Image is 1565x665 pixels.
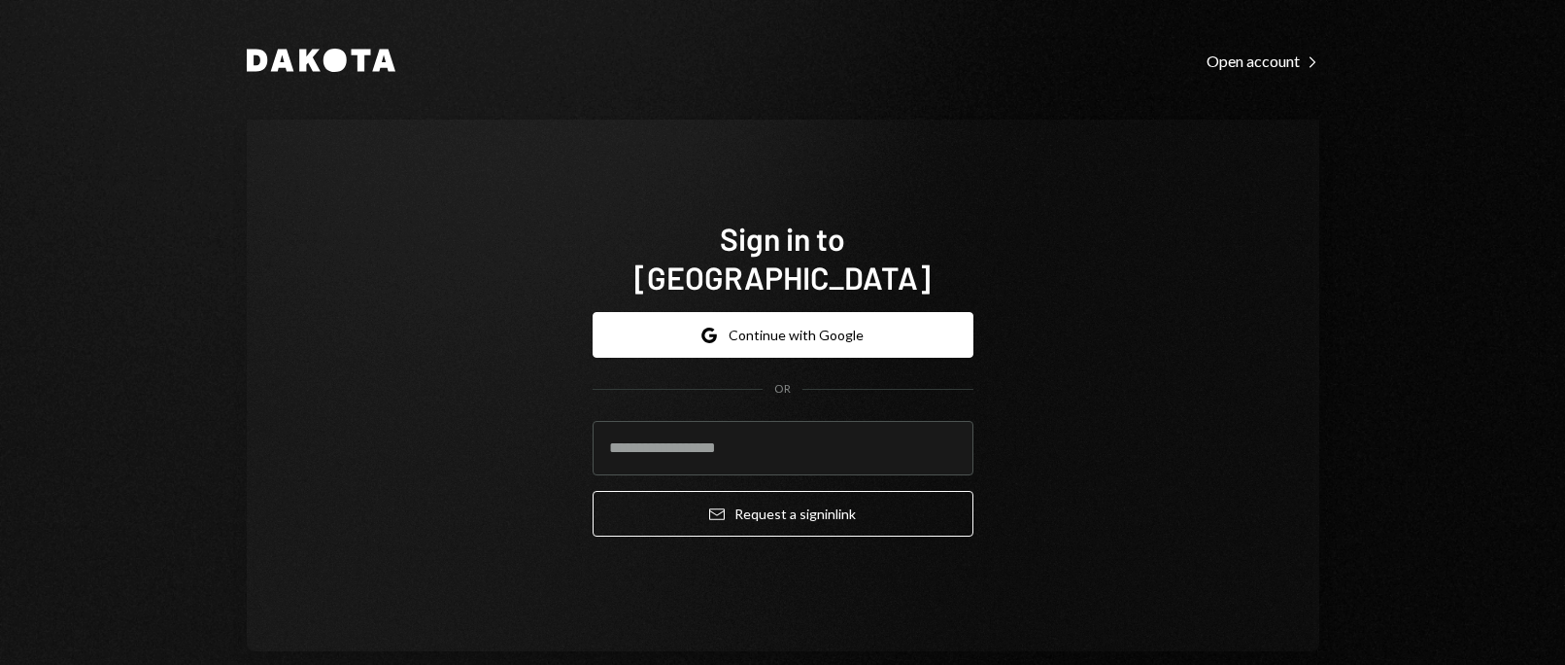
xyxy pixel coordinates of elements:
a: Open account [1207,50,1319,71]
button: Request a signinlink [593,491,973,537]
div: OR [774,381,791,398]
h1: Sign in to [GEOGRAPHIC_DATA] [593,219,973,297]
button: Continue with Google [593,312,973,358]
div: Open account [1207,52,1319,71]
